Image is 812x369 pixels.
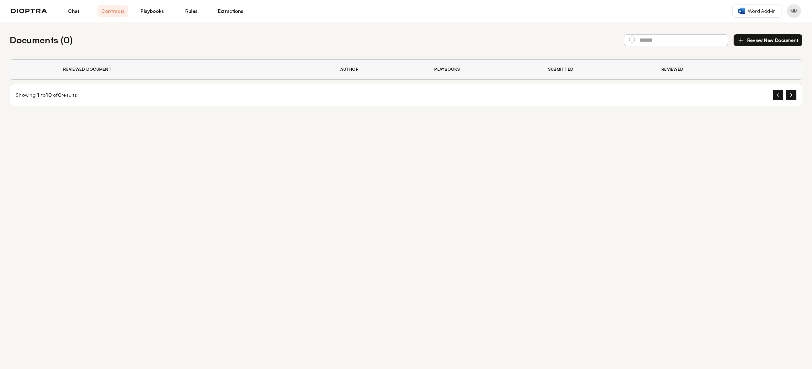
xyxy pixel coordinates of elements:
[540,60,653,79] th: Submitted
[332,60,426,79] th: Author
[10,33,72,47] h2: Documents ( 0 )
[734,34,802,46] button: Review New Document
[16,92,77,98] div: Showing to of results
[738,8,745,14] img: word
[176,5,207,17] a: Rules
[137,5,168,17] a: Playbooks
[58,5,89,17] a: Chat
[46,92,52,98] span: 10
[58,92,61,98] span: 0
[11,9,47,14] img: logo
[215,5,246,17] a: Extractions
[426,60,539,79] th: Playbooks
[653,60,757,79] th: Reviewed
[787,4,801,18] button: Profile menu
[773,90,783,100] button: Previous
[55,60,332,79] th: Reviewed Document
[786,90,796,100] button: Next
[732,5,781,18] a: Word Add-in
[97,5,128,17] a: Contracts
[37,92,39,98] span: 1
[748,8,776,15] span: Word Add-in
